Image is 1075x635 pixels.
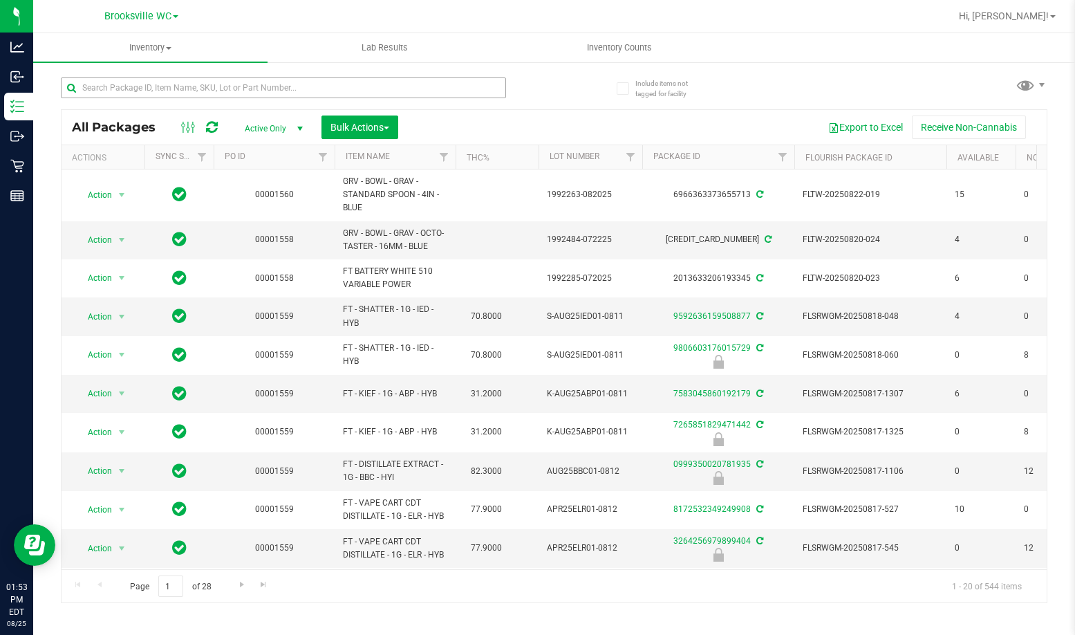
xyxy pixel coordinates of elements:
span: GRV - BOWL - GRAV - OCTO-TASTER - 16MM - BLUE [343,227,447,253]
a: 00001558 [255,234,294,244]
span: 0 [955,542,1007,555]
span: APR25ELR01-0812 [547,542,634,555]
a: 00001559 [255,311,294,321]
span: Hi, [PERSON_NAME]! [959,10,1049,21]
p: 01:53 PM EDT [6,581,27,618]
a: 00001559 [255,389,294,398]
div: Newly Received [640,432,796,446]
button: Bulk Actions [321,116,398,139]
a: Filter [191,145,214,169]
input: 1 [158,576,183,597]
span: Sync from Compliance System [763,234,772,244]
span: FLSRWGM-20250817-1106 [803,465,938,478]
span: 82.3000 [464,461,509,481]
span: S-AUG25IED01-0811 [547,310,634,323]
span: K-AUG25ABP01-0811 [547,387,634,401]
span: In Sync [172,230,187,249]
a: Item Name [346,151,390,161]
div: Actions [72,153,139,163]
div: Newly Received [640,471,796,485]
span: AUG25BBC01-0812 [547,465,634,478]
a: 00001559 [255,350,294,360]
a: Filter [433,145,456,169]
iframe: Resource center [14,524,55,566]
span: Action [75,230,113,250]
a: Package ID [653,151,700,161]
span: 70.8000 [464,306,509,326]
a: 9592636159508877 [673,311,751,321]
a: PO ID [225,151,245,161]
span: select [113,185,131,205]
a: Lot Number [550,151,599,161]
a: 7583045860192179 [673,389,751,398]
span: FLSRWGM-20250817-527 [803,503,938,516]
a: Filter [772,145,794,169]
span: FT - VAPE CART CDT DISTILLATE - 1G - ELR - HYB [343,497,447,523]
span: Page of 28 [118,576,223,597]
span: FT - DISTILLATE EXTRACT - 1G - BBC - HYI [343,458,447,484]
a: Sync Status [156,151,209,161]
span: Sync from Compliance System [754,311,763,321]
inline-svg: Outbound [10,129,24,143]
a: Filter [619,145,642,169]
span: Lab Results [343,42,427,54]
inline-svg: Retail [10,159,24,173]
inline-svg: Reports [10,189,24,203]
span: 6 [955,387,1007,401]
a: 00001560 [255,190,294,199]
span: FT BATTERY WHITE 510 VARIABLE POWER [343,265,447,291]
span: APR25ELR01-0812 [547,503,634,516]
a: Go to the next page [232,576,252,594]
div: [CREDIT_CARD_NUMBER] [640,233,796,246]
span: select [113,345,131,365]
span: Sync from Compliance System [754,536,763,546]
span: 31.2000 [464,384,509,404]
a: 00001559 [255,466,294,476]
span: Sync from Compliance System [754,459,763,469]
span: In Sync [172,461,187,481]
a: Go to the last page [254,576,274,594]
button: Receive Non-Cannabis [912,116,1026,139]
span: FLTW-20250820-024 [803,233,938,246]
a: Inventory [33,33,268,62]
span: 31.2000 [464,422,509,442]
span: select [113,307,131,326]
p: 08/25 [6,618,27,629]
span: 0 [955,425,1007,439]
span: Include items not tagged for facility [635,78,704,99]
a: 00001559 [255,543,294,553]
span: K-AUG25ABP01-0811 [547,425,634,439]
span: Action [75,268,113,288]
span: FLSRWGM-20250818-048 [803,310,938,323]
a: Inventory Counts [502,33,736,62]
span: All Packages [72,120,169,135]
span: select [113,500,131,519]
span: Sync from Compliance System [754,190,763,199]
span: 1992484-072225 [547,233,634,246]
span: Sync from Compliance System [754,389,763,398]
div: 2013633206193345 [640,272,796,285]
span: In Sync [172,422,187,441]
span: Brooksville WC [104,10,171,22]
span: select [113,461,131,481]
span: S-AUG25IED01-0811 [547,349,634,362]
button: Export to Excel [819,116,912,139]
span: 1992263-082025 [547,188,634,201]
span: Action [75,185,113,205]
input: Search Package ID, Item Name, SKU, Lot or Part Number... [61,77,506,98]
inline-svg: Inventory [10,100,24,113]
span: FT - KIEF - 1G - ABP - HYB [343,387,447,401]
span: In Sync [172,345,187,365]
span: FLSRWGM-20250817-545 [803,542,938,555]
span: 15 [955,188,1007,201]
span: Sync from Compliance System [754,343,763,353]
span: Sync from Compliance System [754,420,763,430]
span: 1 - 20 of 544 items [941,576,1033,596]
span: 1992285-072025 [547,272,634,285]
span: In Sync [172,538,187,558]
span: FT - SHATTER - 1G - IED - HYB [343,342,447,368]
span: Bulk Actions [330,122,389,133]
span: In Sync [172,384,187,403]
span: 70.8000 [464,345,509,365]
span: 4 [955,233,1007,246]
